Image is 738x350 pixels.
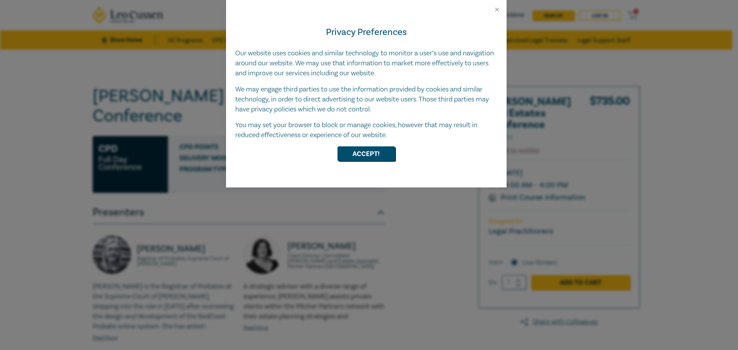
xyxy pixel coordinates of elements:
[337,146,395,161] button: Accept!
[235,25,497,39] h4: Privacy Preferences
[235,85,497,114] p: We may engage third parties to use the information provided by cookies and similar technology, in...
[494,6,500,13] button: Close
[235,48,497,78] p: Our website uses cookies and similar technology to monitor a user’s use and navigation around our...
[235,120,497,140] p: You may set your browser to block or manage cookies, however that may result in reduced effective...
